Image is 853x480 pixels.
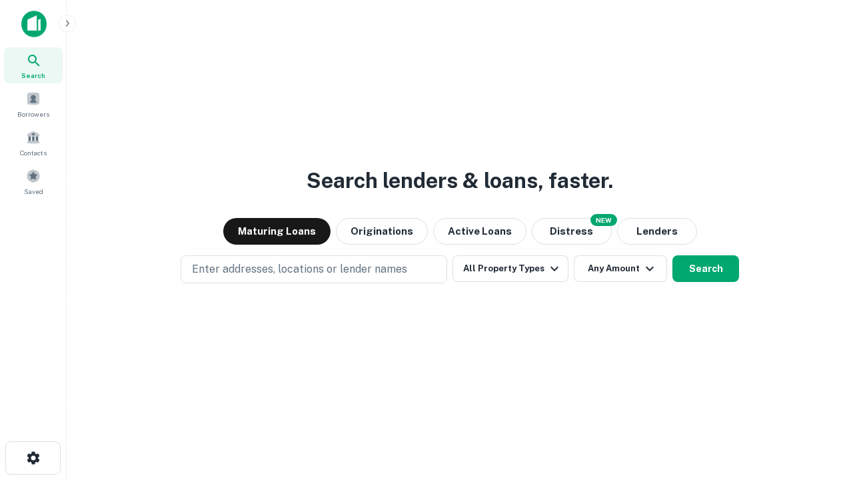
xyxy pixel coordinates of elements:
[24,186,43,197] span: Saved
[452,255,568,282] button: All Property Types
[4,125,63,161] a: Contacts
[21,11,47,37] img: capitalize-icon.png
[4,47,63,83] a: Search
[181,255,447,283] button: Enter addresses, locations or lender names
[590,214,617,226] div: NEW
[574,255,667,282] button: Any Amount
[20,147,47,158] span: Contacts
[532,218,612,245] button: Search distressed loans with lien and other non-mortgage details.
[4,163,63,199] a: Saved
[17,109,49,119] span: Borrowers
[786,373,853,437] iframe: Chat Widget
[223,218,331,245] button: Maturing Loans
[336,218,428,245] button: Originations
[433,218,526,245] button: Active Loans
[192,261,407,277] p: Enter addresses, locations or lender names
[4,86,63,122] a: Borrowers
[617,218,697,245] button: Lenders
[672,255,739,282] button: Search
[21,70,45,81] span: Search
[307,165,613,197] h3: Search lenders & loans, faster.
